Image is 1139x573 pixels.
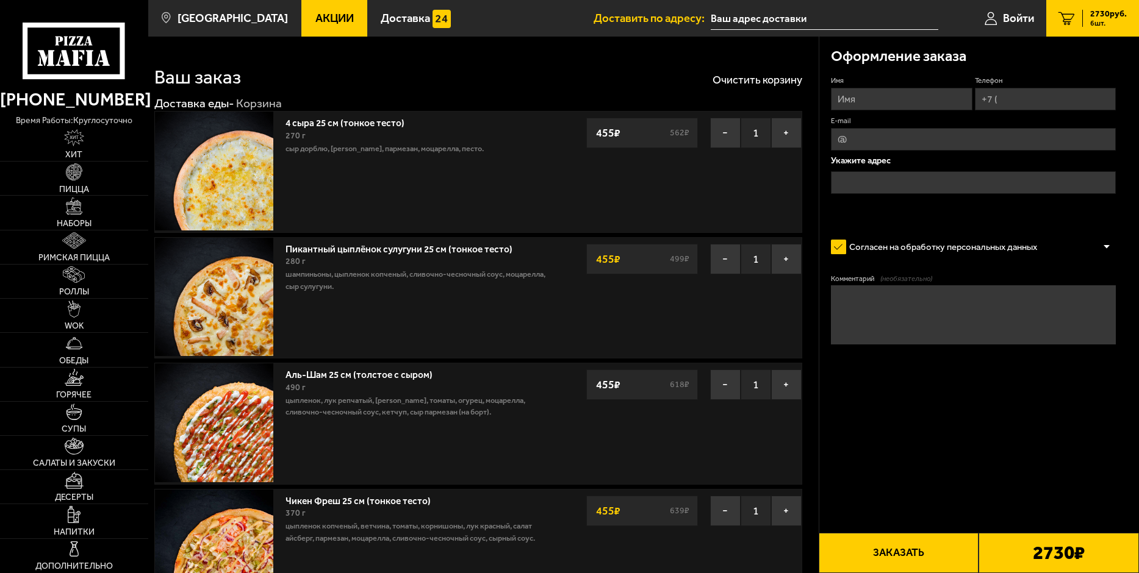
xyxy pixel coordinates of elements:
[315,13,354,24] span: Акции
[741,369,771,400] span: 1
[286,113,416,129] a: 4 сыра 25 см (тонкое тесто)
[286,508,306,518] span: 370 г
[286,240,524,255] a: Пикантный цыплёнок сулугуни 25 см (тонкое тесто)
[741,244,771,274] span: 1
[668,255,691,263] s: 499 ₽
[593,121,623,144] strong: 455 ₽
[831,128,1116,151] input: @
[975,76,1116,85] label: Телефон
[286,365,444,380] a: Аль-Шам 25 см (толстое с сыром)
[1033,543,1085,562] b: 2730 ₽
[668,380,691,389] s: 618 ₽
[56,391,92,399] span: Горячее
[433,10,450,27] img: 15daf4d41897b9f0e9f617042186c801.svg
[831,88,972,110] input: Имя
[286,256,306,266] span: 280 г
[59,288,89,296] span: Роллы
[1090,20,1127,27] span: 6 шт.
[831,156,1116,165] p: Укажите адрес
[819,533,979,573] button: Заказать
[1003,13,1034,24] span: Войти
[593,247,623,271] strong: 455 ₽
[286,143,549,154] p: сыр дорблю, [PERSON_NAME], пармезан, моцарелла, песто.
[286,382,306,393] span: 490 г
[880,274,932,283] span: (необязательно)
[771,496,802,526] button: +
[62,425,86,433] span: Супы
[593,373,623,396] strong: 455 ₽
[286,520,549,544] p: цыпленок копченый, ветчина, томаты, корнишоны, лук красный, салат айсберг, пармезан, моцарелла, с...
[713,74,802,85] button: Очистить корзину
[65,322,84,330] span: WOK
[286,268,549,292] p: шампиньоны, цыпленок копченый, сливочно-чесночный соус, моцарелла, сыр сулугуни.
[710,369,741,400] button: −
[831,76,972,85] label: Имя
[236,96,282,111] div: Корзина
[668,507,691,515] s: 639 ₽
[59,185,89,194] span: Пицца
[975,88,1116,110] input: +7 (
[741,496,771,526] span: 1
[35,562,113,571] span: Дополнительно
[771,369,802,400] button: +
[381,13,430,24] span: Доставка
[741,118,771,148] span: 1
[154,68,241,87] h1: Ваш заказ
[668,129,691,137] s: 562 ₽
[831,235,1049,259] label: Согласен на обработку персональных данных
[65,151,82,159] span: Хит
[1090,10,1127,18] span: 2730 руб.
[771,118,802,148] button: +
[710,496,741,526] button: −
[831,116,1116,126] label: E-mail
[594,13,711,24] span: Доставить по адресу:
[831,274,1116,283] label: Комментарий
[154,96,234,110] a: Доставка еды-
[38,254,110,262] span: Римская пицца
[286,394,549,418] p: цыпленок, лук репчатый, [PERSON_NAME], томаты, огурец, моцарелла, сливочно-чесночный соус, кетчуп...
[55,493,93,502] span: Десерты
[710,118,741,148] button: −
[711,7,938,30] input: Ваш адрес доставки
[710,244,741,274] button: −
[286,491,442,507] a: Чикен Фреш 25 см (тонкое тесто)
[593,499,623,522] strong: 455 ₽
[59,357,88,365] span: Обеды
[831,49,966,63] h3: Оформление заказа
[178,13,288,24] span: [GEOGRAPHIC_DATA]
[57,219,92,228] span: Наборы
[33,459,115,468] span: Салаты и закуски
[54,528,95,536] span: Напитки
[771,244,802,274] button: +
[286,130,306,141] span: 270 г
